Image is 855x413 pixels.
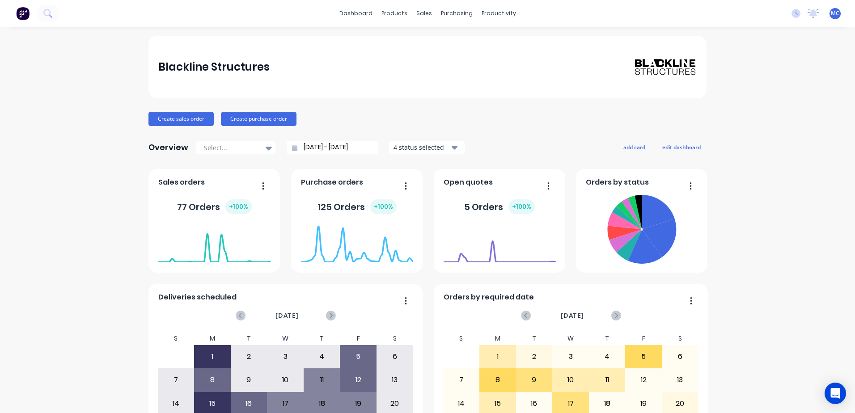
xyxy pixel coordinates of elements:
[377,332,413,345] div: S
[317,199,397,214] div: 125 Orders
[618,141,651,153] button: add card
[231,332,267,345] div: T
[626,369,661,391] div: 12
[625,332,662,345] div: F
[436,7,477,20] div: purchasing
[177,199,252,214] div: 77 Orders
[662,332,698,345] div: S
[825,383,846,404] div: Open Intercom Messenger
[553,369,588,391] div: 10
[231,369,267,391] div: 9
[267,346,303,368] div: 3
[656,141,707,153] button: edit dashboard
[340,369,376,391] div: 12
[586,177,649,188] span: Orders by status
[148,112,214,126] button: Create sales order
[377,369,413,391] div: 13
[412,7,436,20] div: sales
[589,346,625,368] div: 4
[231,346,267,368] div: 2
[477,7,521,20] div: productivity
[377,346,413,368] div: 6
[158,332,195,345] div: S
[304,332,340,345] div: T
[561,311,584,320] span: [DATE]
[626,346,661,368] div: 5
[479,332,516,345] div: M
[194,332,231,345] div: M
[301,177,363,188] span: Purchase orders
[195,346,230,368] div: 1
[148,139,188,156] div: Overview
[480,346,516,368] div: 1
[634,58,697,76] img: Blackline Structures
[480,369,516,391] div: 8
[662,346,698,368] div: 6
[16,7,30,20] img: Factory
[444,177,493,188] span: Open quotes
[389,141,465,154] button: 4 status selected
[158,58,270,76] div: Blackline Structures
[225,199,252,214] div: + 100 %
[377,7,412,20] div: products
[267,332,304,345] div: W
[443,332,480,345] div: S
[516,332,553,345] div: T
[267,369,303,391] div: 10
[304,369,340,391] div: 11
[335,7,377,20] a: dashboard
[340,332,377,345] div: F
[831,9,839,17] span: MC
[370,199,397,214] div: + 100 %
[508,199,535,214] div: + 100 %
[552,332,589,345] div: W
[464,199,535,214] div: 5 Orders
[394,143,450,152] div: 4 status selected
[444,369,479,391] div: 7
[516,369,552,391] div: 9
[275,311,299,320] span: [DATE]
[195,369,230,391] div: 8
[304,346,340,368] div: 4
[662,369,698,391] div: 13
[158,177,205,188] span: Sales orders
[158,369,194,391] div: 7
[340,346,376,368] div: 5
[516,346,552,368] div: 2
[221,112,296,126] button: Create purchase order
[589,369,625,391] div: 11
[589,332,626,345] div: T
[553,346,588,368] div: 3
